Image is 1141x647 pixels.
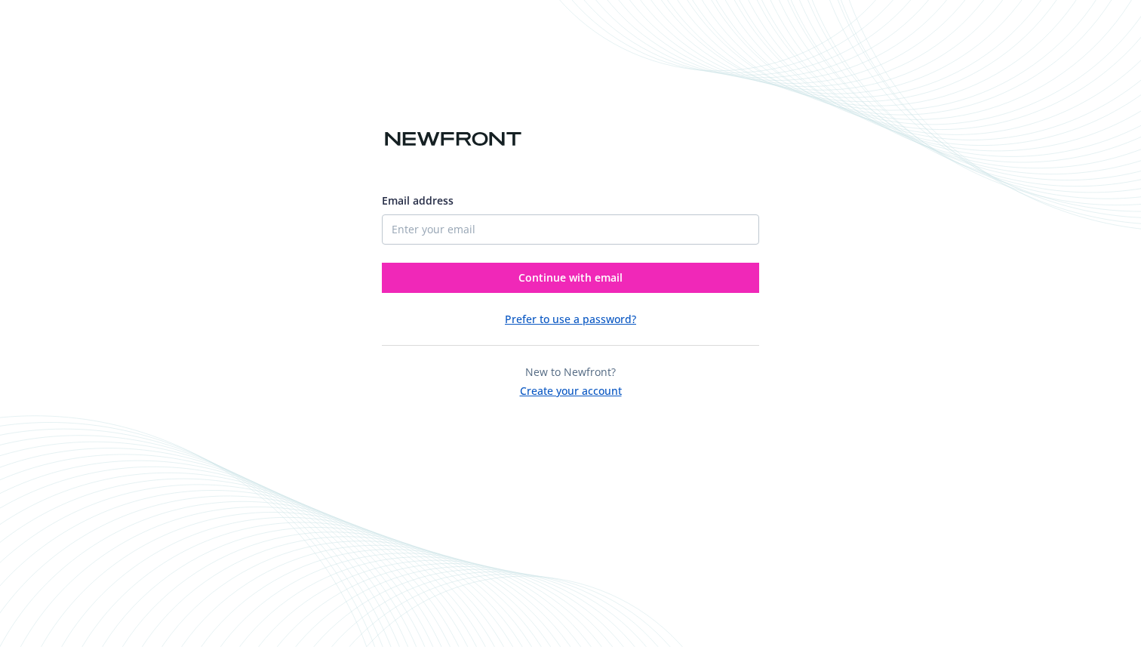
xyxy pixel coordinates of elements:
[382,214,759,245] input: Enter your email
[525,365,616,379] span: New to Newfront?
[518,270,623,285] span: Continue with email
[382,193,454,208] span: Email address
[382,126,524,153] img: Newfront logo
[505,311,636,327] button: Prefer to use a password?
[520,380,622,399] button: Create your account
[382,263,759,293] button: Continue with email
